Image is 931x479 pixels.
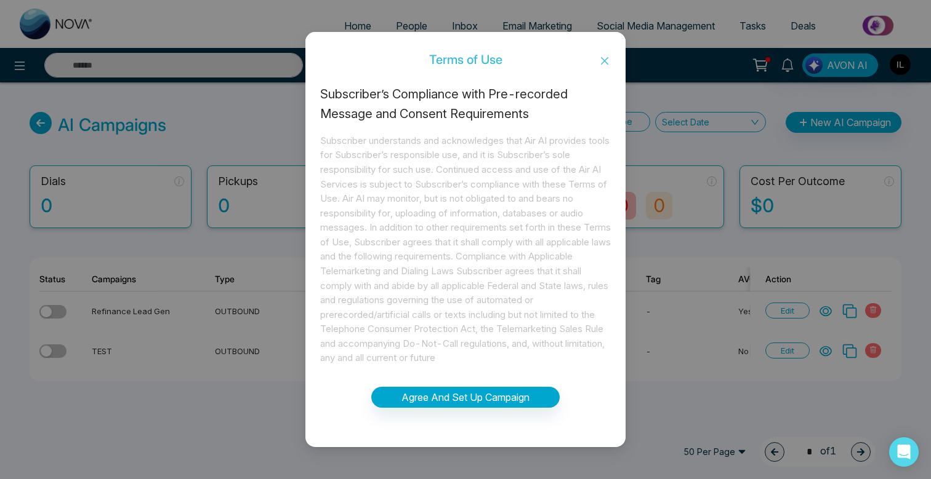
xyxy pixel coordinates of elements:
div: Subscriber understands and acknowledges that Air AI provides tools for Subscriber’s responsible u... [320,133,611,365]
button: Agree And Set Up Campaign [371,387,560,408]
div: Terms of Use [305,53,626,66]
button: Close [584,44,626,77]
div: Subscriber’s Compliance with Pre-recorded Message and Consent Requirements [320,85,611,124]
div: Open Intercom Messenger [889,437,919,467]
span: close [600,56,610,66]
